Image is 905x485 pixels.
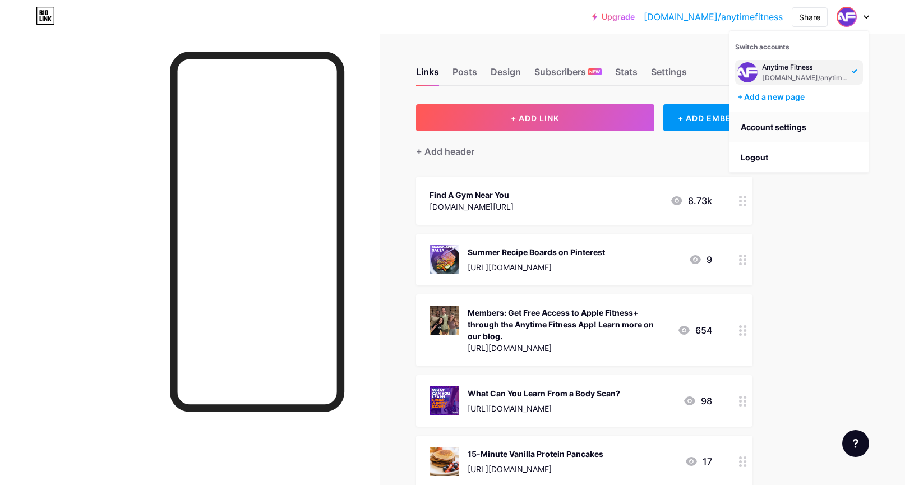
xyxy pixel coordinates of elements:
[677,324,712,337] div: 654
[511,113,559,123] span: + ADD LINK
[468,307,668,342] div: Members: Get Free Access to Apple Fitness+ through the Anytime Fitness App! Learn more on our blog.
[838,8,856,26] img: anytimefitness
[416,104,654,131] button: + ADD LINK
[452,65,477,85] div: Posts
[430,201,514,213] div: [DOMAIN_NAME][URL]
[468,403,620,414] div: [URL][DOMAIN_NAME]
[644,10,783,24] a: [DOMAIN_NAME]/anytimefitness
[663,104,752,131] div: + ADD EMBED
[430,189,514,201] div: Find A Gym Near You
[468,342,668,354] div: [URL][DOMAIN_NAME]
[468,387,620,399] div: What Can You Learn From a Body Scan?
[729,142,869,173] li: Logout
[468,261,605,273] div: [URL][DOMAIN_NAME]
[430,245,459,274] img: Summer Recipe Boards on Pinterest
[592,12,635,21] a: Upgrade
[491,65,521,85] div: Design
[799,11,820,23] div: Share
[651,65,687,85] div: Settings
[735,43,789,51] span: Switch accounts
[534,65,602,85] div: Subscribers
[468,448,603,460] div: 15-Minute Vanilla Protein Pancakes
[416,145,474,158] div: + Add header
[468,246,605,258] div: Summer Recipe Boards on Pinterest
[685,455,712,468] div: 17
[737,62,758,82] img: anytimefitness
[689,253,712,266] div: 9
[416,65,439,85] div: Links
[670,194,712,207] div: 8.73k
[430,447,459,476] img: 15-Minute Vanilla Protein Pancakes
[737,91,863,103] div: + Add a new page
[683,394,712,408] div: 98
[729,112,869,142] a: Account settings
[762,73,848,82] div: [DOMAIN_NAME]/anytimefitness
[468,463,603,475] div: [URL][DOMAIN_NAME]
[762,63,848,72] div: Anytime Fitness
[430,306,459,335] img: Members: Get Free Access to Apple Fitness+ through the Anytime Fitness App! Learn more on our blog.
[430,386,459,415] img: What Can You Learn From a Body Scan?
[615,65,638,85] div: Stats
[589,68,600,75] span: NEW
